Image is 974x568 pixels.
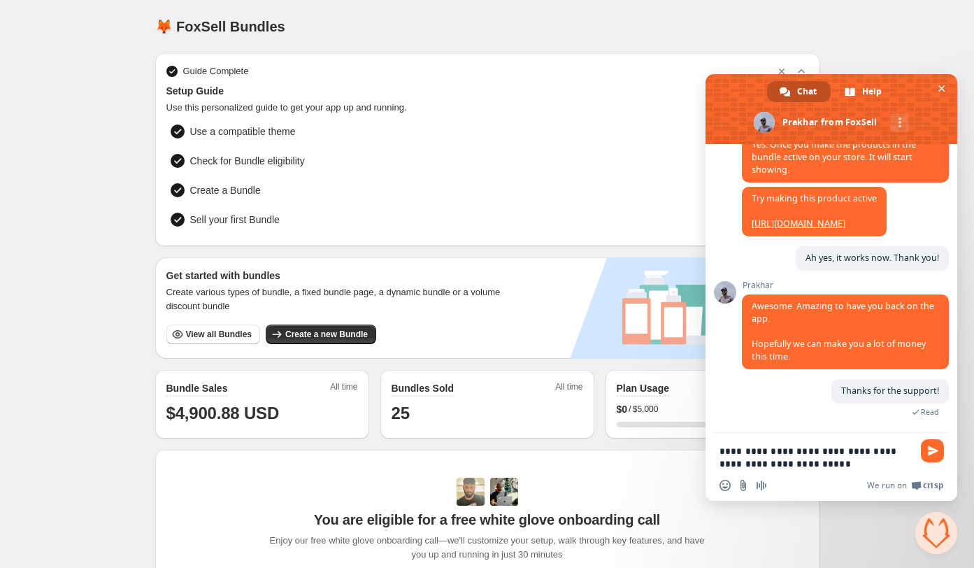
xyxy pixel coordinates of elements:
[915,512,957,554] div: Close chat
[867,480,943,491] a: We run onCrisp
[752,192,877,229] span: Try making this product active
[166,269,514,283] h3: Get started with bundles
[490,478,518,506] img: Prakhar
[555,381,582,397] span: All time
[934,81,949,96] span: Close chat
[166,402,358,425] h1: $4,900.88 USD
[752,218,845,229] a: [URL][DOMAIN_NAME]
[166,285,514,313] span: Create various types of bundle, a fixed bundle page, a dynamic bundle or a volume discount bundle
[617,402,628,416] span: $ 0
[738,480,749,491] span: Send a file
[752,139,916,176] span: Yes. Once you make the products in the bundle active on your store. It will start showing.
[266,325,376,344] button: Create a new Bundle
[841,385,939,397] span: Thanks for the support!
[314,511,660,528] span: You are eligible for a free white glove onboarding call
[155,18,285,35] h1: 🦊 FoxSell Bundles
[756,480,767,491] span: Audio message
[767,81,831,102] div: Chat
[719,445,912,470] textarea: Compose your message...
[752,300,934,362] span: Awesome. Amazing to have you back on the app. Hopefully we can make you a lot of money this time.
[285,329,368,340] span: Create a new Bundle
[867,480,907,491] span: We run on
[742,281,949,290] span: Prakhar
[190,183,261,197] span: Create a Bundle
[862,81,882,102] span: Help
[190,154,305,168] span: Check for Bundle eligibility
[166,84,808,98] span: Setup Guide
[457,478,485,506] img: Adi
[392,381,454,395] h2: Bundles Sold
[805,252,939,264] span: Ah yes, it works now. Thank you!
[633,404,659,415] span: $5,000
[392,402,583,425] h1: 25
[183,64,249,78] span: Guide Complete
[832,81,896,102] div: Help
[797,81,817,102] span: Chat
[190,213,280,227] span: Sell your first Bundle
[617,402,808,416] div: /
[921,439,944,462] span: Send
[190,125,296,139] span: Use a compatible theme
[186,329,252,340] span: View all Bundles
[166,381,228,395] h2: Bundle Sales
[921,407,939,417] span: Read
[166,325,260,344] button: View all Bundles
[719,480,731,491] span: Insert an emoji
[262,534,712,562] span: Enjoy our free white glove onboarding call—we'll customize your setup, walk through key features,...
[923,480,943,491] span: Crisp
[166,101,808,115] span: Use this personalized guide to get your app up and running.
[890,113,909,132] div: More channels
[330,381,357,397] span: All time
[617,381,669,395] h2: Plan Usage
